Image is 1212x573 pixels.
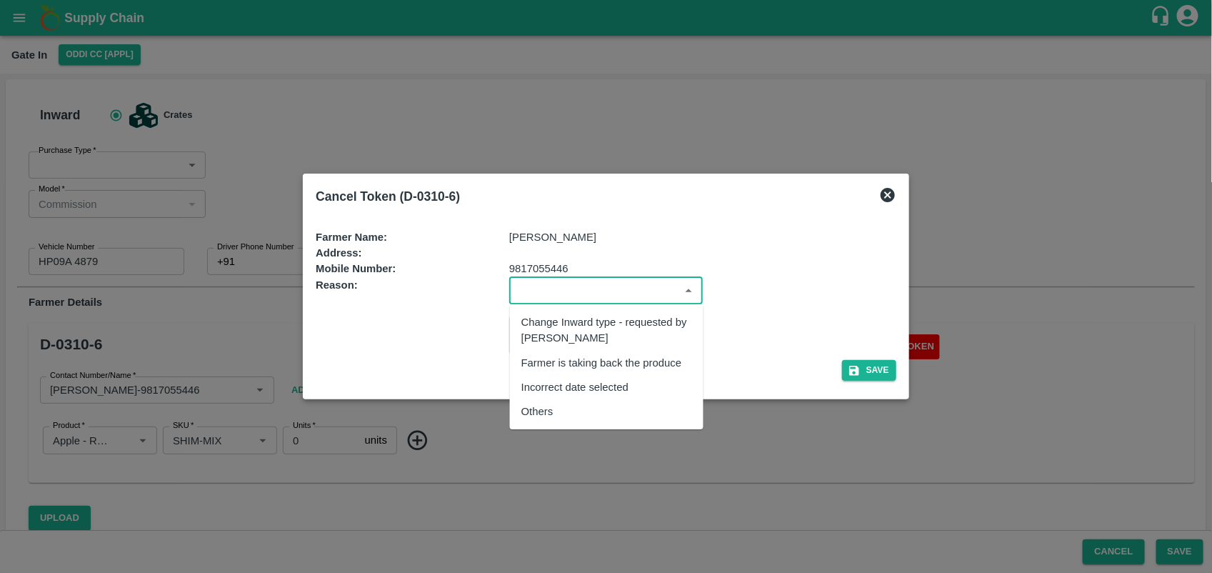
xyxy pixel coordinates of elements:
p: [PERSON_NAME] [509,229,596,245]
div: Others [521,404,554,419]
b: Address: [316,247,361,259]
b: Mobile Number: [316,263,396,274]
p: 9817055446 [509,261,569,276]
b: Reason: [316,279,358,291]
div: Change Inward type - requested by [PERSON_NAME] [521,314,692,347]
b: Cancel Token (D-0310-6) [316,189,460,204]
div: Farmer is taking back the produce [521,355,681,371]
b: Farmer Name: [316,231,387,243]
div: Incorrect date selected [521,379,628,395]
button: Close [679,281,698,300]
button: Save [842,360,896,381]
